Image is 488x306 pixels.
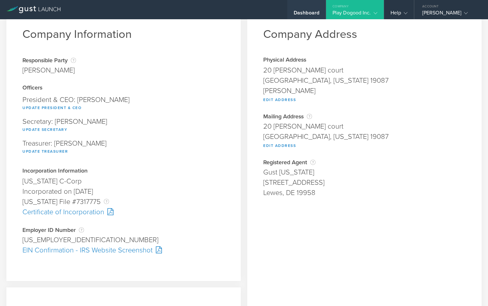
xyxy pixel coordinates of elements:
div: [STREET_ADDRESS] [263,177,466,188]
button: Edit Address [263,96,296,104]
h1: Company Information [22,27,225,41]
div: Secretary: [PERSON_NAME] [22,115,225,137]
div: Responsible Party [22,57,76,64]
div: Certificate of Incorporation [22,207,225,217]
div: Lewes, DE 19958 [263,188,466,198]
div: Officers [22,85,225,91]
button: Update President & CEO [22,104,81,112]
div: President & CEO: [PERSON_NAME] [22,93,225,115]
div: [GEOGRAPHIC_DATA], [US_STATE] 19087 [263,132,466,142]
div: Treasurer: [PERSON_NAME] [22,137,225,158]
div: 20 [PERSON_NAME] court [263,121,466,132]
div: EIN Confirmation - IRS Website Screenshot [22,245,225,255]
div: 20 [PERSON_NAME] court [263,65,466,75]
div: Gust [US_STATE] [263,167,466,177]
iframe: Chat Widget [456,275,488,306]
div: Incorporated on [DATE] [22,186,225,197]
button: Update Treasurer [22,148,68,155]
button: Update Secretary [22,126,67,133]
div: Incorporation Information [22,168,225,174]
div: [GEOGRAPHIC_DATA], [US_STATE] 19087 [263,75,466,86]
div: Dashboard [294,10,319,19]
div: Registered Agent [263,159,466,166]
button: Edit Address [263,142,296,149]
div: Play Dogood Inc. [332,10,377,19]
div: [US_EMPLOYER_IDENTIFICATION_NUMBER] [22,235,225,245]
div: Physical Address [263,57,466,64]
div: Employer ID Number [22,227,225,233]
div: Help [391,10,408,19]
div: [PERSON_NAME] [422,10,477,19]
h1: Company Address [263,27,466,41]
div: [PERSON_NAME] [263,86,466,96]
div: [US_STATE] C-Corp [22,176,225,186]
div: Mailing Address [263,113,466,120]
div: [PERSON_NAME] [22,65,76,75]
div: [US_STATE] File #7317775 [22,197,225,207]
